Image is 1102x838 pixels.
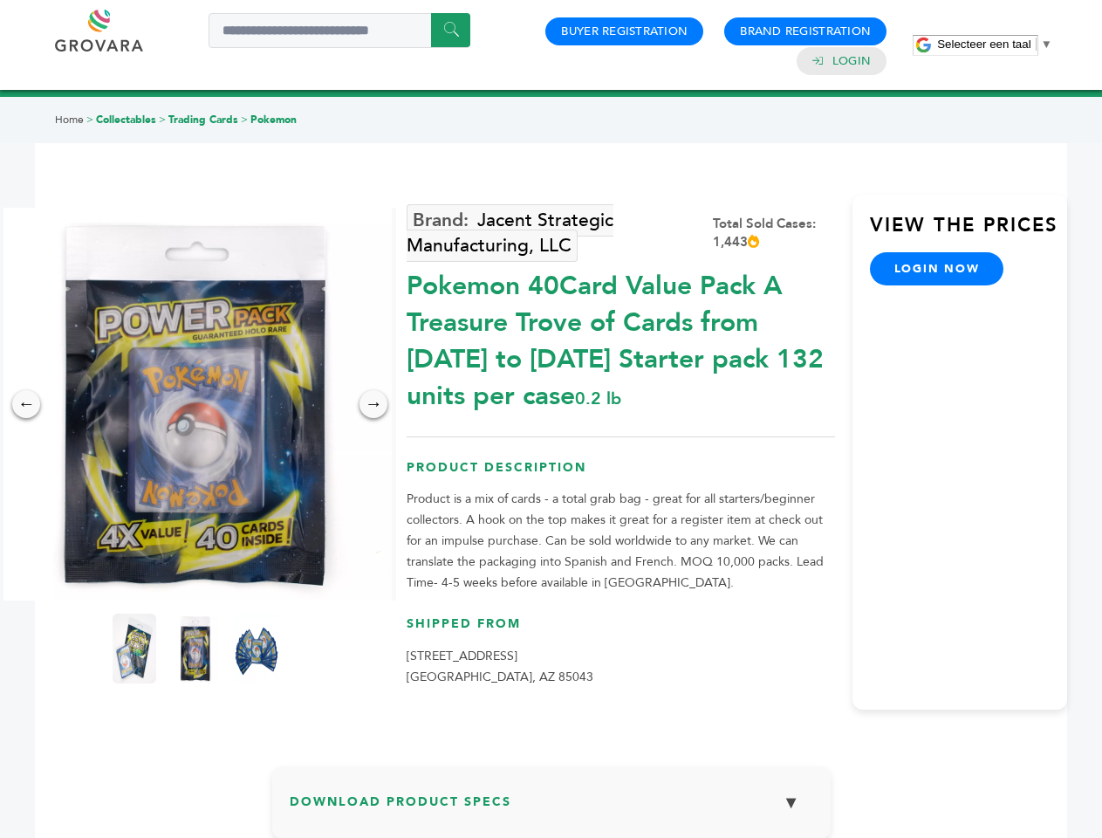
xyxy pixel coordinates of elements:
img: Pokemon 40-Card Value Pack – A Treasure Trove of Cards from 1996 to 2024 - Starter pack! 132 unit... [174,614,217,683]
div: Pokemon 40Card Value Pack A Treasure Trove of Cards from [DATE] to [DATE] Starter pack 132 units ... [407,259,835,415]
a: Selecteer een taal​ [937,38,1052,51]
span: 0.2 lb [575,387,621,410]
a: Pokemon [250,113,297,127]
div: Total Sold Cases: 1,443 [713,215,835,251]
div: ← [12,390,40,418]
div: → [359,390,387,418]
a: login now [870,252,1004,285]
a: Brand Registration [740,24,871,39]
h3: Shipped From [407,615,835,646]
span: > [86,113,93,127]
a: Buyer Registration [561,24,688,39]
a: Jacent Strategic Manufacturing, LLC [407,204,613,262]
p: Product is a mix of cards - a total grab bag - great for all starters/beginner collectors. A hook... [407,489,835,594]
button: ▼ [770,784,813,821]
span: ▼ [1041,38,1052,51]
a: Login [832,53,871,69]
span: ​ [1036,38,1037,51]
h3: Product Description [407,459,835,490]
img: Pokemon 40-Card Value Pack – A Treasure Trove of Cards from 1996 to 2024 - Starter pack! 132 unit... [235,614,278,683]
a: Home [55,113,84,127]
a: Trading Cards [168,113,238,127]
h3: View the Prices [870,212,1067,252]
img: Pokemon 40-Card Value Pack – A Treasure Trove of Cards from 1996 to 2024 - Starter pack! 132 unit... [113,614,156,683]
span: > [159,113,166,127]
span: > [241,113,248,127]
p: [STREET_ADDRESS] [GEOGRAPHIC_DATA], AZ 85043 [407,646,835,688]
span: Selecteer een taal [937,38,1030,51]
a: Collectables [96,113,156,127]
input: Search a product or brand... [209,13,470,48]
h3: Download Product Specs [290,784,813,835]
